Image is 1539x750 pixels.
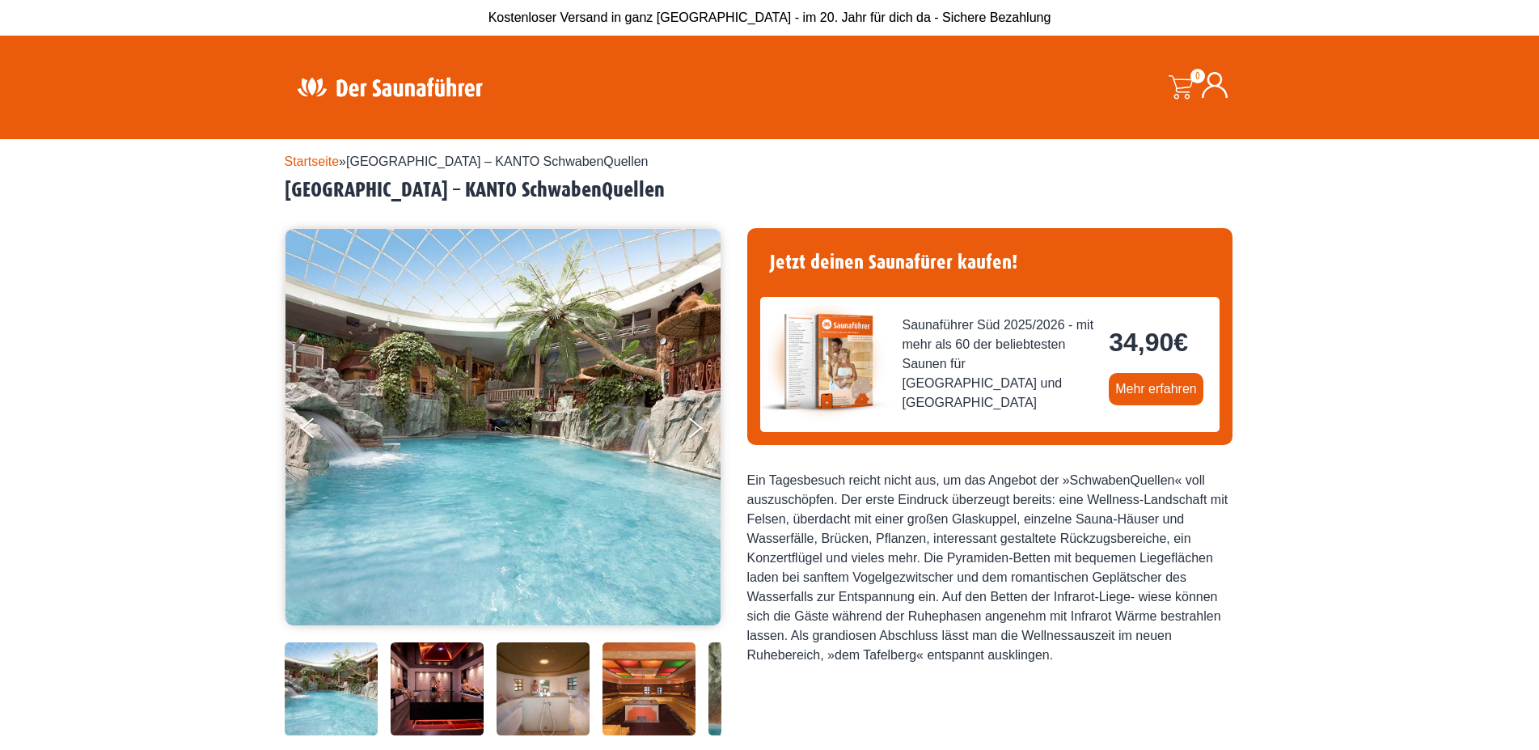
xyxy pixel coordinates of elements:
button: Previous [301,411,341,451]
span: » [285,155,649,168]
a: Startseite [285,155,340,168]
span: 0 [1190,69,1205,83]
span: € [1173,328,1188,357]
button: Next [686,411,726,451]
div: Ein Tagesbesuch reicht nicht aus, um das Angebot der »SchwabenQuellen« voll auszuschöpfen. Der er... [747,471,1232,665]
h4: Jetzt deinen Saunafürer kaufen! [760,241,1220,284]
bdi: 34,90 [1109,328,1188,357]
img: der-saunafuehrer-2025-sued.jpg [760,297,890,426]
a: Mehr erfahren [1109,373,1203,405]
span: Saunaführer Süd 2025/2026 - mit mehr als 60 der beliebtesten Saunen für [GEOGRAPHIC_DATA] und [GE... [903,316,1097,413]
h2: [GEOGRAPHIC_DATA] – KANTO SchwabenQuellen [285,178,1255,203]
span: [GEOGRAPHIC_DATA] – KANTO SchwabenQuellen [346,155,648,168]
span: Kostenloser Versand in ganz [GEOGRAPHIC_DATA] - im 20. Jahr für dich da - Sichere Bezahlung [488,11,1051,24]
